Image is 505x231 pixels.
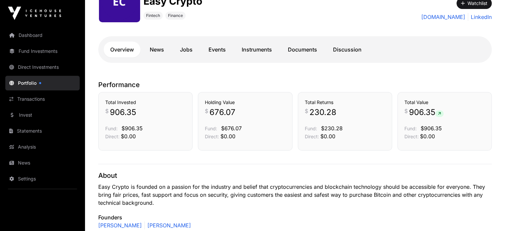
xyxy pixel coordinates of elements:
[309,107,336,118] span: 230.28
[205,134,219,139] span: Direct:
[104,42,140,58] a: Overview
[5,156,80,170] a: News
[420,133,435,140] span: $0.00
[421,125,442,132] span: $906.35
[98,213,492,221] p: Founders
[305,134,319,139] span: Direct:
[320,133,335,140] span: $0.00
[173,42,199,58] a: Jobs
[105,107,109,115] span: $
[110,107,136,118] span: 906.35
[404,107,408,115] span: $
[5,28,80,43] a: Dashboard
[8,7,61,20] img: Icehouse Ventures Logo
[235,42,279,58] a: Instruments
[98,183,492,207] p: Easy Crypto is founded on a passion for the industry and belief that cryptocurrencies and blockch...
[409,107,444,118] span: 906.35
[105,134,120,139] span: Direct:
[121,133,136,140] span: $0.00
[321,125,343,132] span: $230.28
[146,13,160,18] span: Fintech
[421,13,465,21] a: [DOMAIN_NAME]
[5,140,80,154] a: Analysis
[168,13,183,18] span: Finance
[5,60,80,74] a: Direct Investments
[205,126,217,131] span: Fund:
[104,42,486,58] nav: Tabs
[202,42,232,58] a: Events
[468,13,492,21] a: LinkedIn
[210,107,235,118] span: 676.07
[98,171,492,180] p: About
[281,42,324,58] a: Documents
[105,99,186,106] h3: Total Invested
[305,99,385,106] h3: Total Returns
[105,126,118,131] span: Fund:
[221,125,242,132] span: $676.07
[144,221,191,229] a: [PERSON_NAME]
[220,133,235,140] span: $0.00
[5,124,80,138] a: Statements
[98,221,142,229] a: [PERSON_NAME]
[326,42,368,58] a: Discussion
[98,80,492,89] p: Performance
[5,172,80,186] a: Settings
[305,126,317,131] span: Fund:
[5,44,80,58] a: Fund Investments
[205,99,285,106] h3: Holding Value
[305,107,308,115] span: $
[472,199,505,231] iframe: Chat Widget
[5,76,80,90] a: Portfolio
[5,92,80,106] a: Transactions
[5,108,80,122] a: Invest
[404,134,419,139] span: Direct:
[205,107,208,115] span: $
[404,126,417,131] span: Fund:
[143,42,171,58] a: News
[404,99,485,106] h3: Total Value
[122,125,143,132] span: $906.35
